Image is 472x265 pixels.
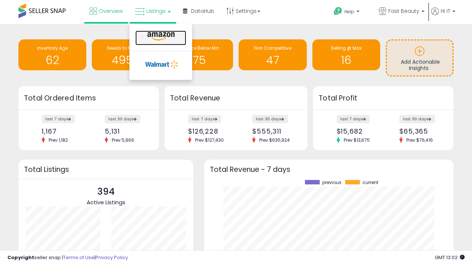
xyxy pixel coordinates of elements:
span: Add Actionable Insights [401,58,440,72]
a: Hi IT [431,7,455,24]
div: seller snap | | [7,254,128,261]
a: Inventory Age 62 [18,39,86,70]
span: Inventory Age [37,45,68,51]
h1: 16 [316,54,376,66]
a: Add Actionable Insights [387,40,452,75]
a: Help [328,1,372,24]
div: 1,167 [42,127,83,135]
a: Non Competitive 47 [239,39,306,70]
span: Help [344,8,354,15]
span: Needs to Reprice [107,45,145,51]
a: Terms of Use [63,254,94,261]
span: current [362,180,378,185]
label: last 7 days [188,115,221,123]
span: BB Price Below Min [179,45,219,51]
a: Needs to Reprice 4956 [92,39,160,70]
span: Hi IT [441,7,450,15]
label: last 7 days [337,115,370,123]
a: Privacy Policy [96,254,128,261]
h3: Total Revenue [170,93,302,103]
div: $555,311 [252,127,295,135]
a: Selling @ Max 16 [312,39,380,70]
span: Overview [99,7,123,15]
div: 5,131 [105,127,146,135]
span: DataHub [191,7,214,15]
span: Prev: $76,416 [403,137,437,143]
span: Prev: 5,966 [108,137,138,143]
span: previous [322,180,341,185]
span: Non Competitive [254,45,291,51]
h3: Total Listings [24,167,188,172]
span: 2025-09-13 13:02 GMT [435,254,465,261]
span: Prev: 1,182 [45,137,72,143]
h1: 47 [242,54,303,66]
span: Listings [146,7,166,15]
h3: Total Revenue - 7 days [210,167,448,172]
h1: 62 [22,54,83,66]
div: $126,228 [188,127,230,135]
p: 394 [87,185,125,199]
div: $65,365 [399,127,441,135]
label: last 30 days [399,115,435,123]
h1: 4956 [96,54,156,66]
label: last 30 days [105,115,140,123]
span: Prev: $13,675 [340,137,374,143]
span: Selling @ Max [331,45,362,51]
label: last 7 days [42,115,75,123]
span: Prev: $127,430 [191,137,228,143]
label: last 30 days [252,115,288,123]
a: BB Price Below Min 75 [165,39,233,70]
span: Fast Beauty [388,7,419,15]
i: Get Help [333,7,343,16]
h3: Total Profit [319,93,448,103]
strong: Copyright [7,254,34,261]
span: Active Listings [87,198,125,206]
h1: 75 [169,54,229,66]
div: $15,682 [337,127,378,135]
h3: Total Ordered Items [24,93,153,103]
span: Prev: $635,924 [256,137,294,143]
